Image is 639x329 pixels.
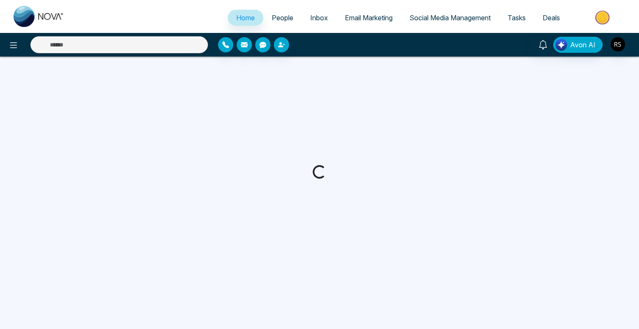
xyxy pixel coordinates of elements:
[14,6,64,27] img: Nova CRM Logo
[534,10,568,26] a: Deals
[543,14,560,22] span: Deals
[573,8,634,27] img: Market-place.gif
[410,14,491,22] span: Social Media Management
[336,10,401,26] a: Email Marketing
[345,14,393,22] span: Email Marketing
[401,10,499,26] a: Social Media Management
[263,10,302,26] a: People
[228,10,263,26] a: Home
[570,40,595,50] span: Avon AI
[611,37,625,52] img: User Avatar
[553,37,603,53] button: Avon AI
[555,39,567,51] img: Lead Flow
[310,14,328,22] span: Inbox
[302,10,336,26] a: Inbox
[236,14,255,22] span: Home
[272,14,293,22] span: People
[508,14,526,22] span: Tasks
[499,10,534,26] a: Tasks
